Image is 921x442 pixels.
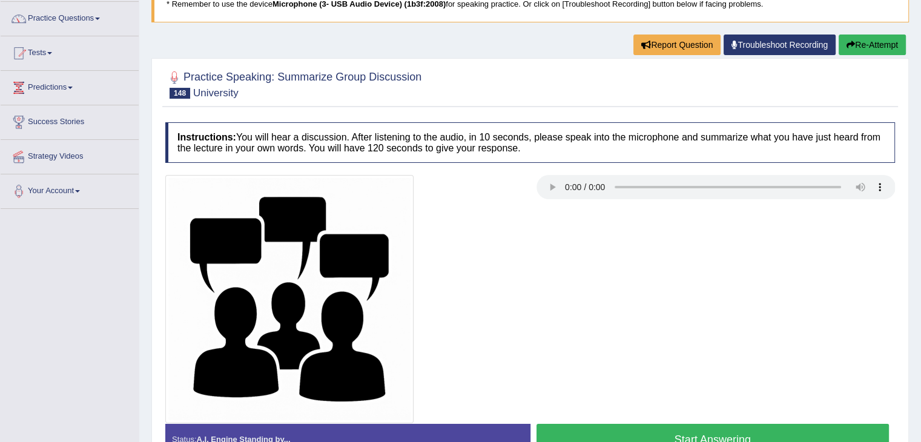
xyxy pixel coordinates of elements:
a: Success Stories [1,105,139,136]
small: University [193,87,239,99]
a: Predictions [1,71,139,101]
a: Your Account [1,174,139,205]
a: Practice Questions [1,2,139,32]
b: Instructions: [177,132,236,142]
a: Troubleshoot Recording [724,35,836,55]
h4: You will hear a discussion. After listening to the audio, in 10 seconds, please speak into the mi... [165,122,895,163]
a: Tests [1,36,139,67]
a: Strategy Videos [1,140,139,170]
span: 148 [170,88,190,99]
button: Re-Attempt [839,35,906,55]
button: Report Question [633,35,721,55]
h2: Practice Speaking: Summarize Group Discussion [165,68,421,99]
